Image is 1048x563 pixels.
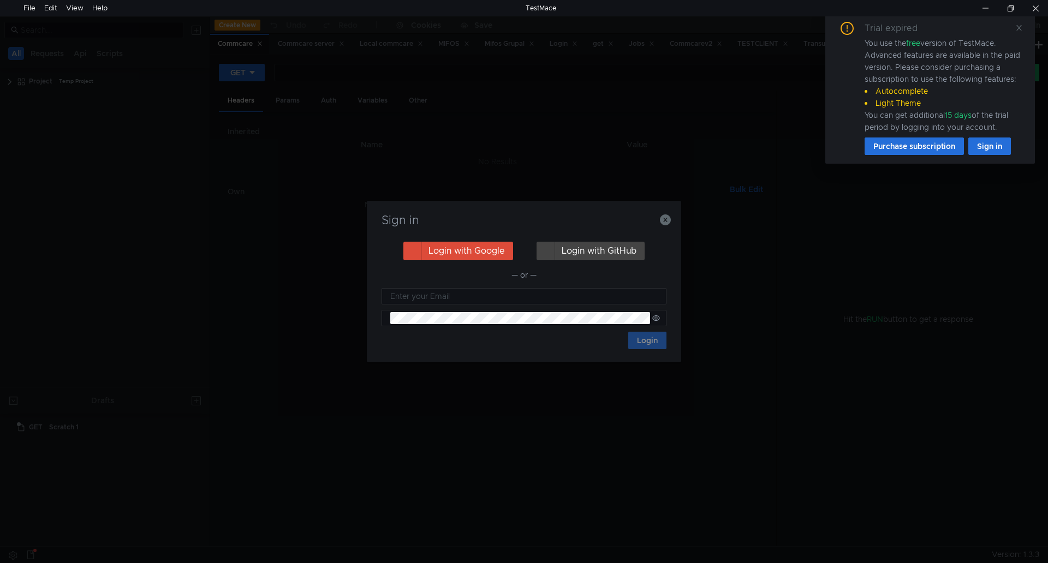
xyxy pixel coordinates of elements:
[403,242,513,260] button: Login with Google
[865,37,1022,133] div: You use the version of TestMace. Advanced features are available in the paid version. Please cons...
[865,22,931,35] div: Trial expired
[968,137,1011,155] button: Sign in
[390,290,660,302] input: Enter your Email
[945,110,972,120] span: 15 days
[906,38,920,48] span: free
[865,97,1022,109] li: Light Theme
[537,242,645,260] button: Login with GitHub
[380,214,668,227] h3: Sign in
[382,268,666,281] div: — or —
[865,137,964,155] button: Purchase subscription
[865,109,1022,133] div: You can get additional of the trial period by logging into your account.
[865,85,1022,97] li: Autocomplete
